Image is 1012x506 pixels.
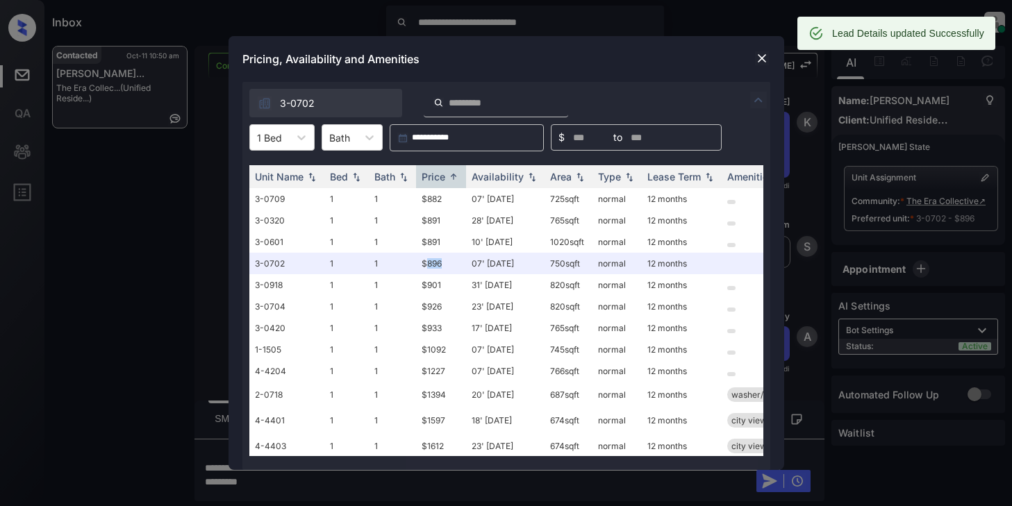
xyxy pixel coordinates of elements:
[305,172,319,182] img: sorting
[545,317,592,339] td: 765 sqft
[592,231,642,253] td: normal
[592,296,642,317] td: normal
[369,360,416,382] td: 1
[642,433,722,459] td: 12 months
[750,92,767,108] img: icon-zuma
[258,96,272,110] img: icon-zuma
[466,339,545,360] td: 07' [DATE]
[416,296,466,317] td: $926
[731,441,767,451] span: city view
[592,407,642,433] td: normal
[249,382,324,407] td: 2-0718
[416,210,466,231] td: $891
[642,210,722,231] td: 12 months
[369,296,416,317] td: 1
[613,130,622,145] span: to
[466,296,545,317] td: 23' [DATE]
[545,360,592,382] td: 766 sqft
[369,382,416,407] td: 1
[324,339,369,360] td: 1
[324,360,369,382] td: 1
[374,171,395,183] div: Bath
[642,253,722,274] td: 12 months
[642,274,722,296] td: 12 months
[324,231,369,253] td: 1
[324,407,369,433] td: 1
[642,360,722,382] td: 12 months
[466,253,545,274] td: 07' [DATE]
[550,171,572,183] div: Area
[592,210,642,231] td: normal
[369,317,416,339] td: 1
[642,317,722,339] td: 12 months
[472,171,524,183] div: Availability
[324,433,369,459] td: 1
[397,172,410,182] img: sorting
[466,274,545,296] td: 31' [DATE]
[592,188,642,210] td: normal
[324,296,369,317] td: 1
[324,317,369,339] td: 1
[642,231,722,253] td: 12 months
[466,188,545,210] td: 07' [DATE]
[249,296,324,317] td: 3-0704
[592,433,642,459] td: normal
[416,274,466,296] td: $901
[416,253,466,274] td: $896
[642,296,722,317] td: 12 months
[642,407,722,433] td: 12 months
[545,339,592,360] td: 745 sqft
[466,382,545,407] td: 20' [DATE]
[466,433,545,459] td: 23' [DATE]
[545,382,592,407] td: 687 sqft
[422,171,445,183] div: Price
[545,210,592,231] td: 765 sqft
[324,382,369,407] td: 1
[280,96,315,111] span: 3-0702
[249,317,324,339] td: 3-0420
[249,188,324,210] td: 3-0709
[447,171,461,182] img: sorting
[702,172,716,182] img: sorting
[249,339,324,360] td: 1-1505
[466,231,545,253] td: 10' [DATE]
[573,172,587,182] img: sorting
[369,339,416,360] td: 1
[466,317,545,339] td: 17' [DATE]
[416,407,466,433] td: $1597
[324,188,369,210] td: 1
[369,274,416,296] td: 1
[731,415,767,425] span: city view
[249,274,324,296] td: 3-0918
[416,360,466,382] td: $1227
[324,210,369,231] td: 1
[249,210,324,231] td: 3-0320
[349,172,363,182] img: sorting
[369,407,416,433] td: 1
[369,231,416,253] td: 1
[545,296,592,317] td: 820 sqft
[558,130,565,145] span: $
[731,389,785,400] span: washer/dryer
[249,360,324,382] td: 4-4204
[330,171,348,183] div: Bed
[416,433,466,459] td: $1612
[249,231,324,253] td: 3-0601
[525,172,539,182] img: sorting
[369,188,416,210] td: 1
[592,339,642,360] td: normal
[545,274,592,296] td: 820 sqft
[255,171,304,183] div: Unit Name
[647,171,701,183] div: Lease Term
[249,253,324,274] td: 3-0702
[249,407,324,433] td: 4-4401
[545,188,592,210] td: 725 sqft
[416,382,466,407] td: $1394
[642,339,722,360] td: 12 months
[622,172,636,182] img: sorting
[592,317,642,339] td: normal
[598,171,621,183] div: Type
[592,274,642,296] td: normal
[755,51,769,65] img: close
[545,433,592,459] td: 674 sqft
